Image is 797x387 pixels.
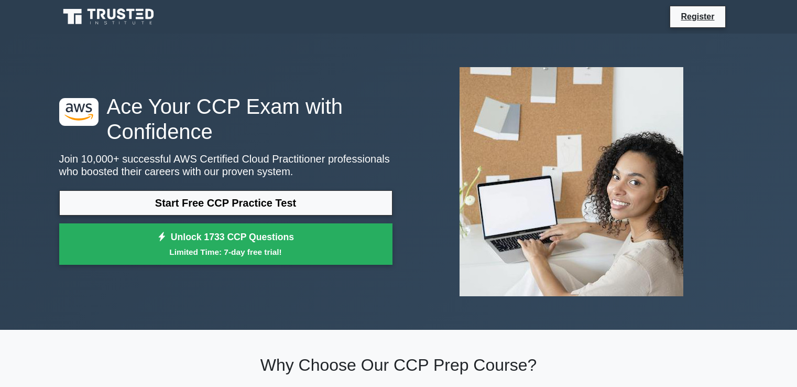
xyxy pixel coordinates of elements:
[59,153,392,178] p: Join 10,000+ successful AWS Certified Cloud Practitioner professionals who boosted their careers ...
[72,246,379,258] small: Limited Time: 7-day free trial!
[59,190,392,216] a: Start Free CCP Practice Test
[674,10,720,23] a: Register
[59,223,392,265] a: Unlock 1733 CCP QuestionsLimited Time: 7-day free trial!
[59,94,392,144] h1: Ace Your CCP Exam with Confidence
[59,355,738,375] h2: Why Choose Our CCP Prep Course?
